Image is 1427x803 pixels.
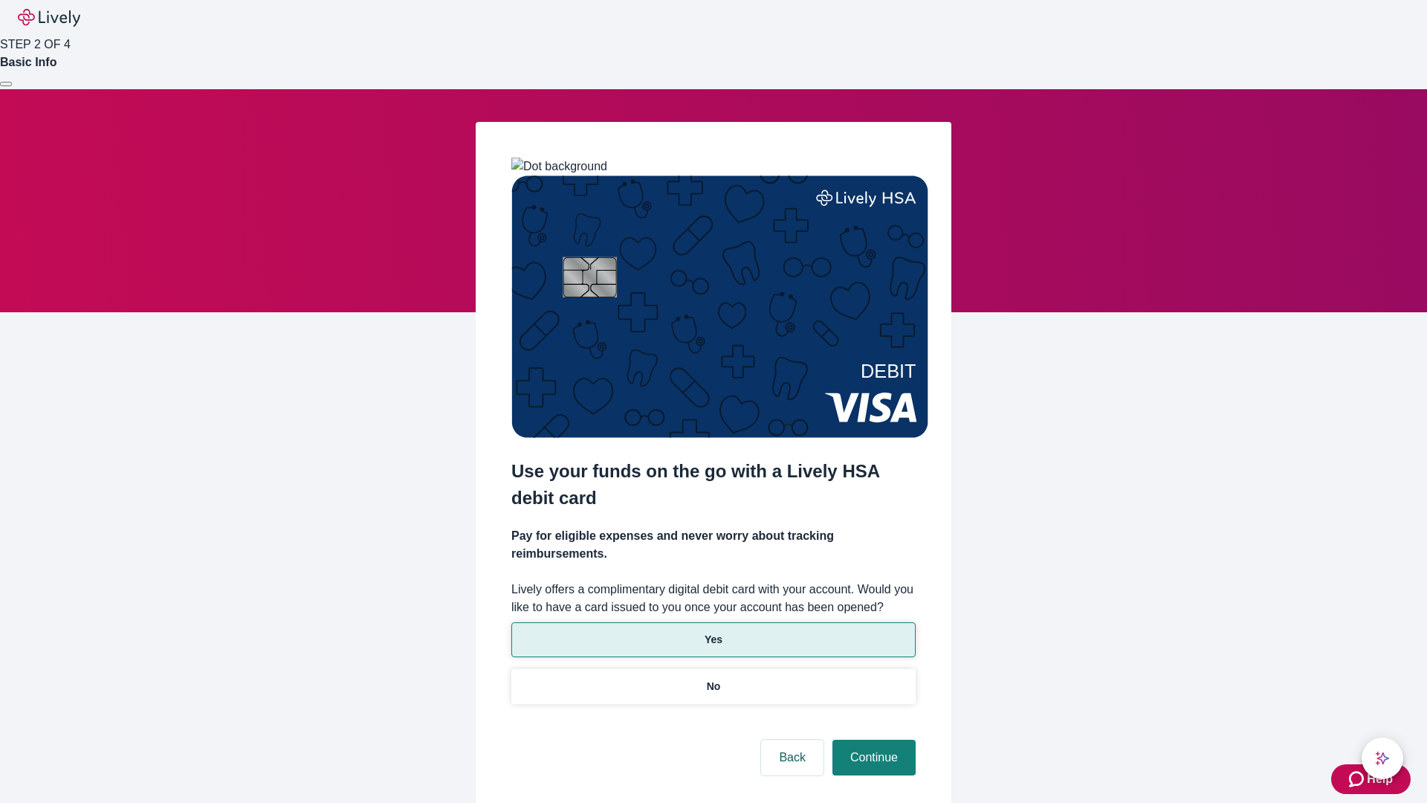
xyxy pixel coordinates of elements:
[511,669,916,704] button: No
[511,622,916,657] button: Yes
[832,740,916,775] button: Continue
[511,527,916,563] h4: Pay for eligible expenses and never worry about tracking reimbursements.
[511,458,916,512] h2: Use your funds on the go with a Lively HSA debit card
[1349,770,1367,788] svg: Zendesk support icon
[511,158,607,175] img: Dot background
[1375,751,1390,766] svg: Lively AI Assistant
[1367,770,1393,788] span: Help
[705,632,722,648] p: Yes
[18,9,80,27] img: Lively
[511,581,916,616] label: Lively offers a complimentary digital debit card with your account. Would you like to have a card...
[1331,764,1411,794] button: Zendesk support iconHelp
[511,175,928,438] img: Debit card
[707,679,721,694] p: No
[1362,738,1403,779] button: chat
[761,740,823,775] button: Back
